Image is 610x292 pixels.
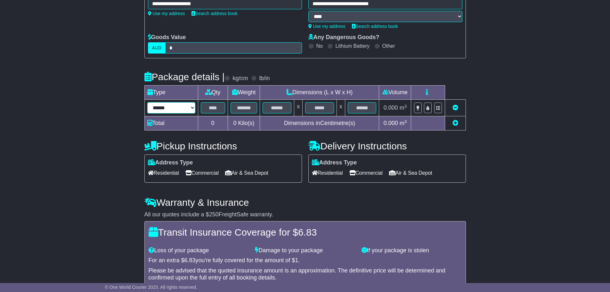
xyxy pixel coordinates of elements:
[452,104,458,111] a: Remove this item
[349,168,383,178] span: Commercial
[144,211,466,218] div: All our quotes include a $ FreightSafe warranty.
[452,120,458,126] a: Add new item
[148,34,186,41] label: Goods Value
[209,211,219,218] span: 250
[252,247,358,254] div: Damage to your package
[312,168,343,178] span: Residential
[148,168,179,178] span: Residential
[198,116,228,130] td: 0
[298,227,317,238] span: 6.83
[260,116,379,130] td: Dimensions in Centimetre(s)
[149,267,462,281] div: Please be advised that the quoted insurance amount is an approximation. The definitive price will...
[295,257,298,263] span: 1
[358,247,465,254] div: If your package is stolen
[335,43,370,49] label: Lithium Battery
[384,120,398,126] span: 0.000
[379,86,411,100] td: Volume
[308,141,466,151] h4: Delivery Instructions
[144,86,198,100] td: Type
[259,75,270,82] label: lb/in
[144,197,466,208] h4: Warranty & Insurance
[105,285,198,290] span: © One World Courier 2025. All rights reserved.
[312,159,357,166] label: Address Type
[228,116,260,130] td: Kilo(s)
[382,43,395,49] label: Other
[404,119,407,124] sup: 3
[144,141,302,151] h4: Pickup Instructions
[144,71,225,82] h4: Package details |
[260,86,379,100] td: Dimensions (L x W x H)
[352,24,398,29] a: Search address book
[148,11,185,16] a: Use my address
[294,100,303,116] td: x
[308,24,346,29] a: Use my address
[144,116,198,130] td: Total
[184,257,196,263] span: 6.83
[191,11,238,16] a: Search address book
[389,168,432,178] span: Air & Sea Depot
[148,159,193,166] label: Address Type
[308,34,379,41] label: Any Dangerous Goods?
[185,168,219,178] span: Commercial
[384,104,398,111] span: 0.000
[400,104,407,111] span: m
[198,86,228,100] td: Qty
[225,168,268,178] span: Air & Sea Depot
[232,75,248,82] label: kg/cm
[148,42,166,54] label: AUD
[337,100,345,116] td: x
[400,120,407,126] span: m
[404,104,407,109] sup: 3
[233,120,236,126] span: 0
[149,257,462,264] div: For an extra $ you're fully covered for the amount of $ .
[228,86,260,100] td: Weight
[149,227,462,238] h4: Transit Insurance Coverage for $
[145,247,252,254] div: Loss of your package
[316,43,323,49] label: No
